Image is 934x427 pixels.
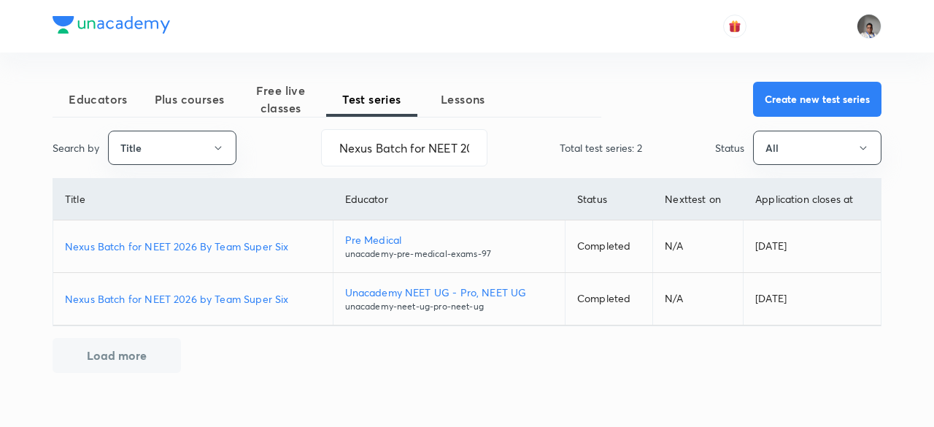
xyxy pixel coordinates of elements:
p: Total test series: 2 [560,140,642,155]
td: N/A [653,273,744,326]
th: Status [566,179,653,220]
a: Unacademy NEET UG - Pro, NEET UGunacademy-neet-ug-pro-neet-ug [345,285,553,313]
img: Company Logo [53,16,170,34]
td: N/A [653,220,744,273]
th: Educator [333,179,565,220]
th: Title [53,179,333,220]
a: Company Logo [53,16,170,37]
a: Pre Medicalunacademy-pre-medical-exams-97 [345,232,553,261]
td: [DATE] [744,220,881,273]
button: Title [108,131,236,165]
input: Search... [322,129,487,166]
p: unacademy-neet-ug-pro-neet-ug [345,300,553,313]
th: Next test on [653,179,744,220]
img: Vikram Mathur [857,14,881,39]
span: Free live classes [235,82,326,117]
span: Plus courses [144,91,235,108]
p: Unacademy NEET UG - Pro, NEET UG [345,285,553,300]
td: [DATE] [744,273,881,326]
a: Nexus Batch for NEET 2026 By Team Super Six [65,239,321,254]
button: Create new test series [753,82,881,117]
span: Test series [326,91,417,108]
p: Search by [53,140,99,155]
span: Lessons [417,91,509,108]
p: Pre Medical [345,232,553,247]
th: Application closes at [744,179,881,220]
button: All [753,131,881,165]
p: unacademy-pre-medical-exams-97 [345,247,553,261]
img: avatar [728,20,741,33]
p: Status [715,140,744,155]
td: Completed [566,273,653,326]
td: Completed [566,220,653,273]
button: Load more [53,338,181,373]
button: avatar [723,15,746,38]
span: Educators [53,91,144,108]
a: Nexus Batch for NEET 2026 by Team Super Six [65,291,321,307]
